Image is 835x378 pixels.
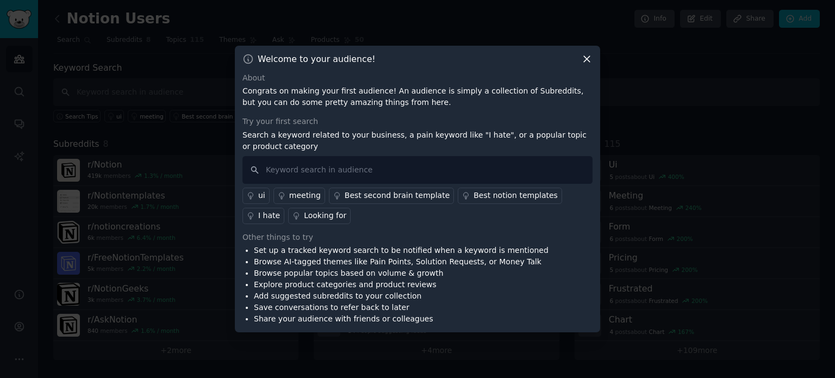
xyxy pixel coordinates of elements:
a: I hate [242,208,284,224]
li: Share your audience with friends or colleagues [254,313,549,325]
a: Best notion templates [458,188,562,204]
div: ui [258,190,265,201]
div: Best notion templates [473,190,558,201]
li: Add suggested subreddits to your collection [254,290,549,302]
div: meeting [289,190,321,201]
div: About [242,72,593,84]
a: Best second brain template [329,188,454,204]
a: meeting [273,188,325,204]
div: Other things to try [242,232,593,243]
li: Set up a tracked keyword search to be notified when a keyword is mentioned [254,245,549,256]
li: Explore product categories and product reviews [254,279,549,290]
div: Looking for [304,210,346,221]
p: Congrats on making your first audience! An audience is simply a collection of Subreddits, but you... [242,85,593,108]
div: I hate [258,210,280,221]
div: Try your first search [242,116,593,127]
li: Browse popular topics based on volume & growth [254,268,549,279]
div: Best second brain template [345,190,450,201]
li: Save conversations to refer back to later [254,302,549,313]
li: Browse AI-tagged themes like Pain Points, Solution Requests, or Money Talk [254,256,549,268]
input: Keyword search in audience [242,156,593,184]
p: Search a keyword related to your business, a pain keyword like "I hate", or a popular topic or pr... [242,129,593,152]
h3: Welcome to your audience! [258,53,376,65]
a: ui [242,188,270,204]
a: Looking for [288,208,351,224]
